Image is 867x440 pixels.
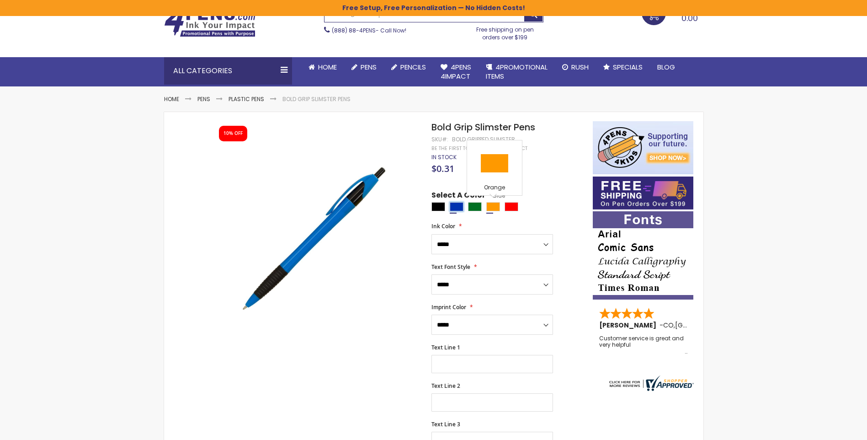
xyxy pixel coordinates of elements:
a: Home [164,95,179,103]
span: Blue [485,192,505,199]
span: Home [318,62,337,72]
a: Rush [555,57,596,77]
span: Specials [613,62,643,72]
span: - Call Now! [332,27,406,34]
img: Free shipping on orders over $199 [593,177,693,209]
div: 10% OFF [223,130,243,137]
img: 4pens.com widget logo [607,376,694,391]
a: Blog [650,57,682,77]
span: Pens [361,62,377,72]
span: Text Line 2 [431,382,460,390]
span: CO [663,321,674,330]
div: Customer service is great and very helpful [599,335,688,355]
a: Pens [344,57,384,77]
li: Bold Grip Slimster Pens [282,96,351,103]
img: bold_gripped_slimster_side_blue_1.jpg [211,134,420,343]
img: 4pens 4 kids [593,121,693,174]
div: Blue [450,202,463,211]
span: $0.31 [431,162,454,175]
iframe: Google Customer Reviews [792,415,867,440]
strong: SKU [431,135,448,143]
span: - , [660,321,742,330]
span: Bold Grip Slimster Pens [431,121,535,134]
img: font-personalization-examples [593,211,693,300]
div: Availability [431,154,457,161]
a: 4Pens4impact [433,57,479,87]
div: Free shipping on pen orders over $199 [467,22,543,41]
a: Pens [197,95,210,103]
a: Pencils [384,57,433,77]
span: Text Line 1 [431,343,460,351]
span: Text Line 3 [431,420,460,428]
a: (888) 88-4PENS [332,27,376,34]
a: 4PROMOTIONALITEMS [479,57,555,87]
span: Ink Color [431,222,455,230]
a: Home [301,57,344,77]
img: 4Pens Custom Pens and Promotional Products [164,8,255,37]
span: 0.00 [681,12,698,24]
div: Orange [486,202,500,211]
div: Bold Gripped Slimster [452,136,515,143]
span: 4PROMOTIONAL ITEMS [486,62,548,81]
span: Text Font Style [431,263,470,271]
span: [PERSON_NAME] [599,321,660,330]
a: 4pens.com certificate URL [607,385,694,393]
div: Red [505,202,518,211]
a: Be the first to review this product [431,145,527,152]
span: 4Pens 4impact [441,62,471,81]
div: Orange [469,184,520,193]
span: [GEOGRAPHIC_DATA] [675,321,742,330]
span: Pencils [400,62,426,72]
span: Imprint Color [431,303,466,311]
span: Blog [657,62,675,72]
a: Plastic Pens [229,95,264,103]
a: Specials [596,57,650,77]
div: All Categories [164,57,292,85]
div: Black [431,202,445,211]
div: Green [468,202,482,211]
span: In stock [431,153,457,161]
span: Rush [571,62,589,72]
span: Select A Color [431,190,485,203]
